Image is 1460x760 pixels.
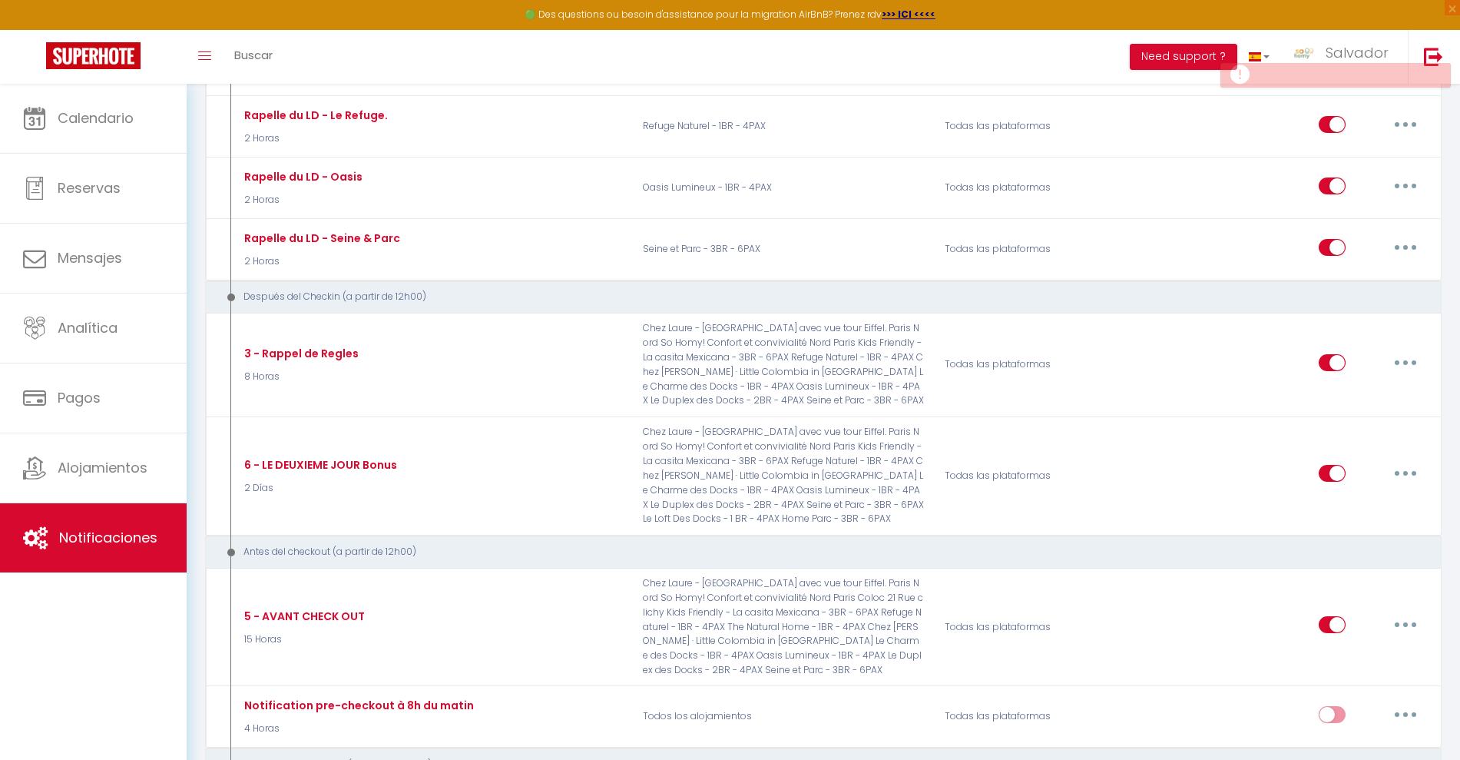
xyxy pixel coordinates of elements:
div: Todas las plataformas [935,695,1136,739]
p: 8 Horas [240,370,359,384]
div: 3 - Rappel de Regles [240,345,359,362]
a: >>> ICI <<<< [882,8,935,21]
p: Todos los alojamientos [633,695,935,739]
p: Seine et Parc - 3BR - 6PAX [633,227,935,272]
div: Todas las plataformas [935,425,1136,526]
div: Después del Checkin (a partir de 12h00) [220,290,1404,304]
span: Salvador [1326,43,1389,62]
img: Super Booking [46,42,141,69]
p: 2 Horas [240,254,400,269]
span: Reservas [58,178,121,197]
div: Todas las plataformas [935,227,1136,272]
img: ... [1293,46,1316,61]
p: 4 Horas [240,722,474,736]
div: 6 - LE DEUXIEME JOUR Bonus [240,456,397,473]
p: Chez Laure - [GEOGRAPHIC_DATA] avec vue tour Eiffel. Paris Nord So Homy! Confort et convivialité ... [633,576,935,678]
p: 2 Días [240,481,397,496]
div: Notification pre-checkout à 8h du matin [240,697,474,714]
div: Todas las plataformas [935,576,1136,678]
p: 15 Horas [240,632,365,647]
span: Calendario [58,108,134,128]
div: Todas las plataformas [935,105,1136,149]
p: Oasis Lumineux - 1BR - 4PAX [633,166,935,211]
a: ... Salvador [1281,30,1408,84]
div: Antes del checkout (a partir de 12h00) [220,545,1404,559]
span: Analítica [58,318,118,337]
p: Refuge Naturel - 1BR - 4PAX [633,105,935,149]
span: Mensajes [58,248,122,267]
p: Chez Laure - [GEOGRAPHIC_DATA] avec vue tour Eiffel. Paris Nord So Homy! Confort et convivialité ... [633,321,935,408]
div: Todas las plataformas [935,166,1136,211]
p: 2 Horas [240,131,388,146]
span: Buscar [234,47,273,63]
div: Rapelle du LD - Seine & Parc [240,230,400,247]
p: Chez Laure - [GEOGRAPHIC_DATA] avec vue tour Eiffel. Paris Nord So Homy! Confort et convivialité ... [633,425,935,526]
a: Buscar [223,30,284,84]
span: Notificaciones [59,528,157,547]
div: Rapelle du LD - Oasis [240,168,363,185]
div: 5 - AVANT CHECK OUT [240,608,365,625]
div: Rapelle du LD - Le Refuge. [240,107,388,124]
button: Need support ? [1130,44,1237,70]
span: Pagos [58,388,101,407]
div: Todas las plataformas [935,321,1136,408]
img: logout [1424,47,1443,66]
span: Alojamientos [58,458,147,477]
p: 2 Horas [240,193,363,207]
